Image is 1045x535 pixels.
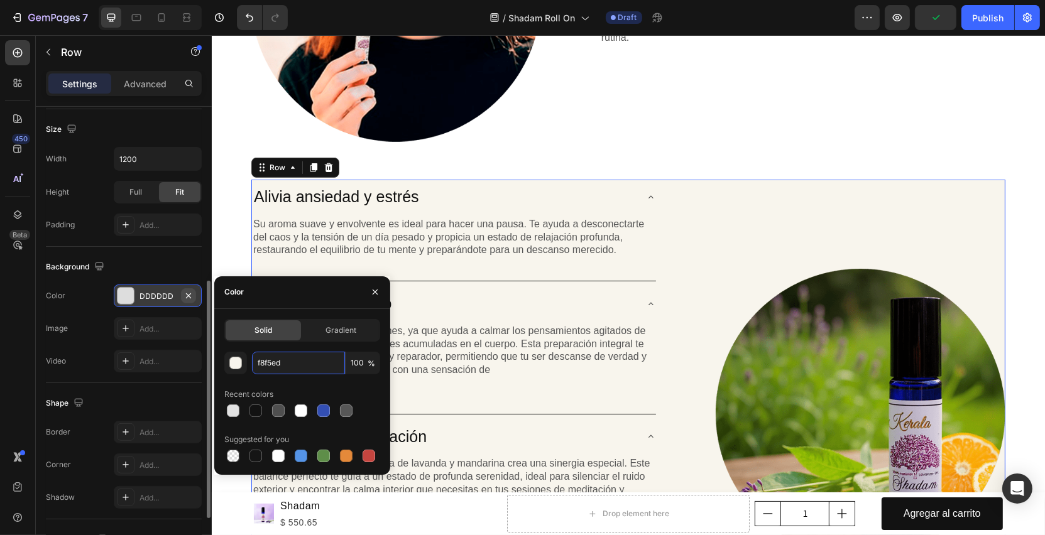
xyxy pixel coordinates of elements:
button: 7 [5,5,94,30]
div: Background [46,259,107,276]
img: gempages_580121137493574644-e31d23dd-4be3-4bf8-9afe-f5e2f39d2145.png [504,234,794,523]
div: Add... [140,492,199,504]
div: Row [55,127,76,138]
div: Color [46,290,65,301]
p: La fusión única entre la esencia de lavanda y mandarina crea una sinergia especial. Este balance ... [41,422,443,474]
p: Es ideal para usar por las noches, ya que ayuda a calmar los pensamientos agitados de la mente y ... [41,289,443,355]
div: Color [224,286,244,298]
p: Alivia ansiedad y estrés [42,151,207,172]
div: Corner [46,459,71,470]
p: Su aroma suave y envolvente es ideal para hacer una pausa. Te ayuda a desconectarte del caos y la... [41,183,443,222]
div: Suggested for you [224,434,289,445]
button: decrement [544,467,569,490]
div: Add... [140,356,199,367]
span: Solid [254,325,272,336]
span: / [503,11,506,24]
p: 7 [82,10,88,25]
div: Border [46,426,70,438]
div: Add... [140,220,199,231]
div: Undo/Redo [237,5,288,30]
input: quantity [569,467,618,490]
span: Gradient [326,325,357,336]
button: increment [618,467,643,490]
p: Settings [62,77,97,90]
span: % [368,358,375,369]
div: Size [46,121,79,138]
span: Full [129,186,142,198]
p: Advanced [124,77,167,90]
input: Auto [114,148,201,170]
p: Row [61,45,168,60]
iframe: Design area [212,35,1045,535]
div: Video [46,355,66,367]
p: Acompaña tu meditación [42,391,215,412]
div: Drop element here [391,473,457,484]
div: 450 [12,134,30,144]
div: Shape [46,395,86,412]
p: Facilita el descanso [42,258,180,279]
div: Add... [140,427,199,438]
div: Padding [46,219,75,230]
span: Shadam Roll On [509,11,576,24]
button: Publish [961,5,1014,30]
div: Publish [972,11,1004,24]
div: Shadow [46,492,75,503]
div: Add... [140,460,199,471]
div: DDDDDD [140,291,176,302]
button: Agregar al carrito [670,462,791,495]
span: Draft [618,12,637,23]
div: Add... [140,323,199,335]
div: Recent colors [224,389,273,400]
div: Agregar al carrito [692,470,769,488]
input: Eg: FFFFFF [252,352,345,374]
span: Fit [175,186,184,198]
div: Width [46,153,67,165]
div: Beta [9,230,30,240]
div: Image [46,323,68,334]
div: Height [46,186,69,198]
div: Open Intercom Messenger [1002,473,1032,504]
